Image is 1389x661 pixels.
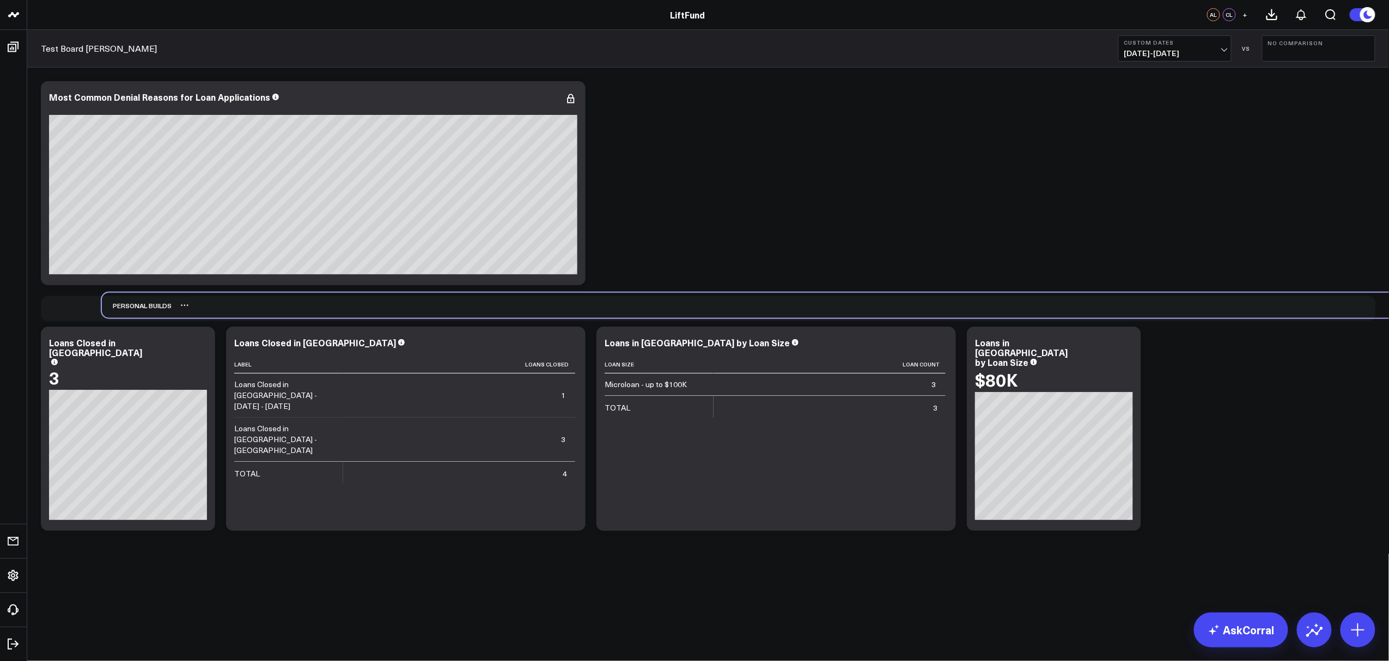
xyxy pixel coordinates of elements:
div: Loans Closed in [GEOGRAPHIC_DATA] [49,336,142,358]
a: Test Board [PERSON_NAME] [41,42,157,54]
div: TOTAL [605,402,630,413]
div: 3 [49,368,59,387]
b: Custom Dates [1124,39,1226,46]
div: 1 [561,390,565,401]
div: Loans Closed in [GEOGRAPHIC_DATA] - [GEOGRAPHIC_DATA] [234,423,333,456]
div: Personal Builds [102,293,172,318]
button: No Comparison [1262,35,1375,62]
th: Loans Closed [343,356,575,374]
th: Loan Count [714,356,946,374]
div: Most Common Denial Reasons for Loan Applications [49,91,270,103]
div: 4 [563,468,567,479]
div: Loans in [GEOGRAPHIC_DATA] by Loan Size [605,336,790,348]
th: Loan Size [605,356,714,374]
b: No Comparison [1268,40,1369,46]
span: + [1243,11,1248,19]
div: $80K [975,370,1018,389]
div: TOTAL [234,468,260,479]
div: Loans Closed in [GEOGRAPHIC_DATA] - [DATE] - [DATE] [234,379,333,412]
div: 3 [561,434,565,445]
div: 3 [933,402,937,413]
a: AskCorral [1194,613,1288,647]
div: Loans Closed in [GEOGRAPHIC_DATA] [234,336,396,348]
th: Label [234,356,343,374]
a: LiftFund [671,9,705,21]
div: Loans in [GEOGRAPHIC_DATA] by Loan Size [975,336,1068,368]
div: CL [1223,8,1236,21]
button: Custom Dates[DATE]-[DATE] [1118,35,1232,62]
div: 3 [931,379,936,390]
div: AL [1207,8,1220,21]
span: [DATE] - [DATE] [1124,49,1226,58]
div: Microloan - up to $100K [605,379,687,390]
button: + [1239,8,1252,21]
div: VS [1237,45,1257,52]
